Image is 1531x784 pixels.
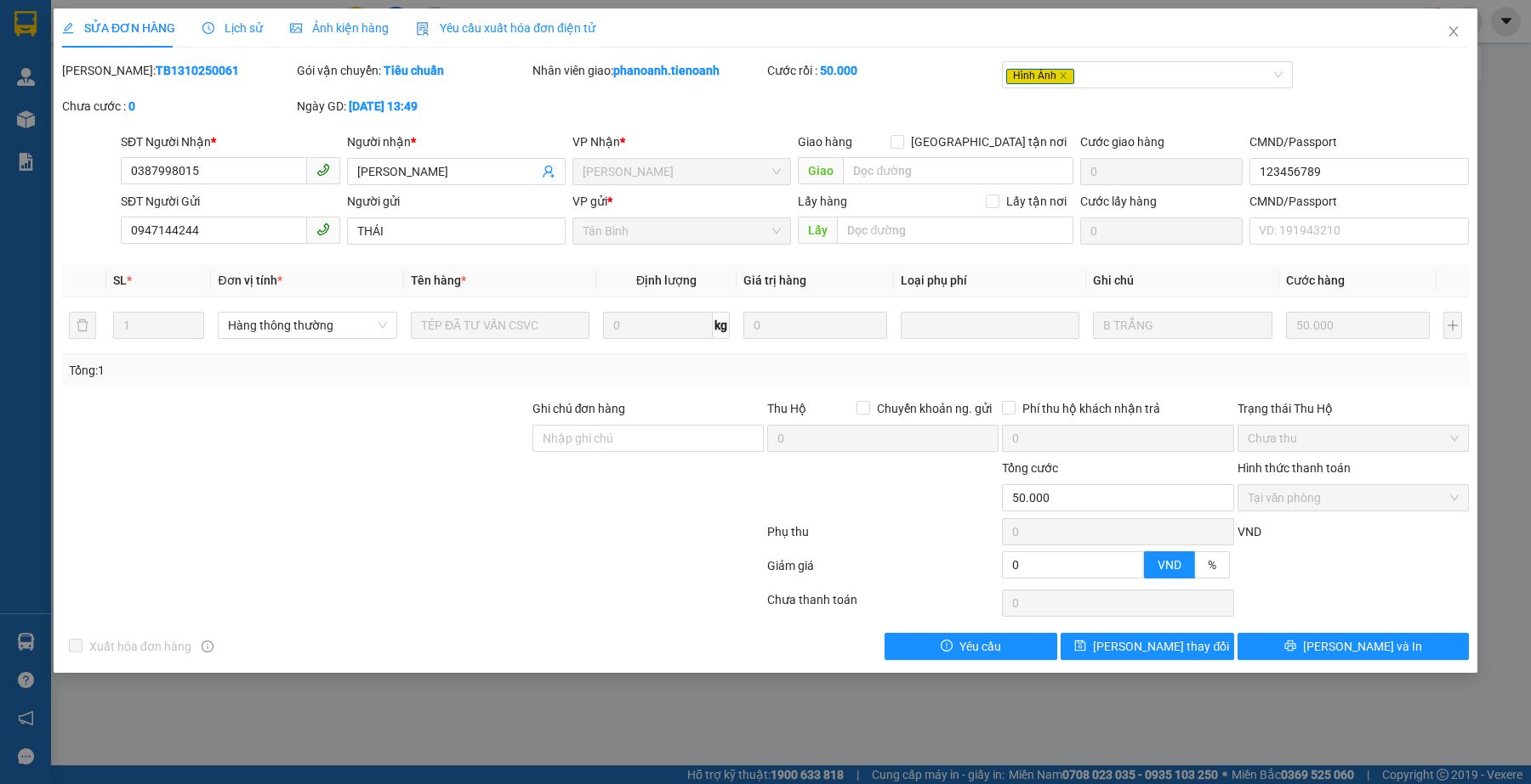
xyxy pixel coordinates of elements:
span: printer [1284,640,1296,653]
div: Giảm giá [765,556,1000,586]
div: SĐT Người Nhận [121,133,339,151]
b: phanoanh.tienoanh [613,64,720,77]
span: Ảnh kiện hàng [290,21,389,35]
th: Loại phụ phí [894,264,1086,297]
span: % [1208,558,1216,572]
span: Lấy hàng [798,195,847,208]
b: 0 [128,99,135,113]
span: clock-circle [202,22,214,34]
span: Lấy tận nơi [999,192,1073,211]
div: SĐT Người Gửi [121,192,339,211]
span: phone [316,223,330,236]
span: Tổng cước [1002,461,1058,475]
span: Giao [798,157,843,184]
span: kg [713,312,730,339]
div: Chưa thanh toán [765,590,1000,620]
span: Cư Kuin [583,159,781,184]
div: Người nhận [347,133,566,151]
span: Yêu cầu [959,637,1001,656]
span: phone [316,163,330,177]
button: printer[PERSON_NAME] và In [1238,633,1469,660]
span: Chuyển khoản ng. gửi [870,399,999,418]
input: Ghi Chú [1093,312,1272,339]
div: CMND/Passport [1249,133,1468,151]
input: 0 [1286,312,1430,339]
span: close [1447,25,1460,38]
span: Giao hàng [798,135,852,149]
span: picture [290,22,302,34]
b: 50.000 [820,64,857,77]
span: VND [1158,558,1181,572]
span: [PERSON_NAME] thay đổi [1093,637,1229,656]
button: delete [69,312,96,339]
b: TB1310250061 [156,64,239,77]
span: Lấy [798,217,837,244]
span: VP Nhận [572,135,620,149]
div: CMND/Passport [1249,192,1468,211]
input: VD: Bàn, Ghế [411,312,589,339]
img: icon [416,22,430,36]
span: Yêu cầu xuất hóa đơn điện tử [416,21,595,35]
span: Phí thu hộ khách nhận trả [1016,399,1167,418]
div: Nhân viên giao: [532,61,764,80]
span: Định lượng [636,274,697,287]
div: Chưa cước : [62,97,293,116]
b: [DATE] 13:49 [349,99,418,113]
div: VP gửi [572,192,791,211]
button: save[PERSON_NAME] thay đổi [1061,633,1233,660]
button: exclamation-circleYêu cầu [885,633,1057,660]
input: Ghi chú đơn hàng [532,425,764,452]
div: Gói vận chuyển: [297,61,528,80]
div: Tổng: 1 [69,361,591,380]
input: 0 [743,312,887,339]
div: [PERSON_NAME]: [62,61,293,80]
button: Close [1430,8,1477,56]
span: Đơn vị tính [218,274,282,287]
span: [GEOGRAPHIC_DATA] tận nơi [904,133,1073,151]
span: Tên hàng [411,274,466,287]
span: exclamation-circle [941,640,953,653]
span: Giá trị hàng [743,274,806,287]
span: Chưa thu [1248,426,1459,451]
span: [PERSON_NAME] và In [1303,637,1422,656]
span: SL [113,274,127,287]
span: Hàng thông thường [228,313,386,338]
div: Ngày GD: [297,97,528,116]
span: Tân Bình [583,218,781,244]
div: Phụ thu [765,522,1000,552]
input: Dọc đường [843,157,1073,184]
button: plus [1443,312,1462,339]
label: Hình thức thanh toán [1238,461,1351,475]
label: Ghi chú đơn hàng [532,402,626,415]
span: SỬA ĐƠN HÀNG [62,21,175,35]
b: Tiêu chuẩn [384,64,444,77]
th: Ghi chú [1086,264,1278,297]
span: Tại văn phòng [1248,485,1459,510]
label: Cước lấy hàng [1080,195,1157,208]
span: VND [1238,525,1261,539]
span: Thu Hộ [767,402,806,415]
div: Người gửi [347,192,566,211]
label: Cước giao hàng [1080,135,1164,149]
span: Lịch sử [202,21,263,35]
input: Cước lấy hàng [1080,217,1243,245]
span: Xuất hóa đơn hàng [83,637,198,656]
span: info-circle [202,640,213,652]
div: Trạng thái Thu Hộ [1238,399,1469,418]
span: Hình Ảnh [1006,69,1074,84]
span: user-add [542,165,555,178]
span: Cước hàng [1286,274,1345,287]
div: Cước rồi : [767,61,999,80]
span: close [1059,71,1067,80]
input: Cước giao hàng [1080,158,1243,185]
input: Dọc đường [837,217,1073,244]
span: save [1074,640,1086,653]
span: edit [62,22,74,34]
